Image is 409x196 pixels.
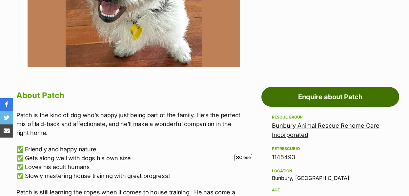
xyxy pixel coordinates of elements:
iframe: Advertisement [85,163,324,193]
div: 1145493 [272,153,389,162]
div: Location [272,168,389,174]
div: Rescue group [272,115,389,120]
a: Enquire about Patch [261,87,399,107]
a: Bunbury Animal Rescue Rehome Care Incorporated [272,122,379,138]
div: PetRescue ID [272,146,389,151]
p: ✅ Friendly and happy nature ✅ Gets along well with dogs his own size ✅ Loves his adult humans ✅ S... [16,145,243,180]
span: Close [235,154,252,161]
h2: About Patch [16,88,243,103]
div: Bunbury, [GEOGRAPHIC_DATA] [272,167,389,181]
div: Age [272,187,389,193]
p: Patch is the kind of dog who’s happy just being part of the family. He’s the perfect mix of laid-... [16,111,243,137]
